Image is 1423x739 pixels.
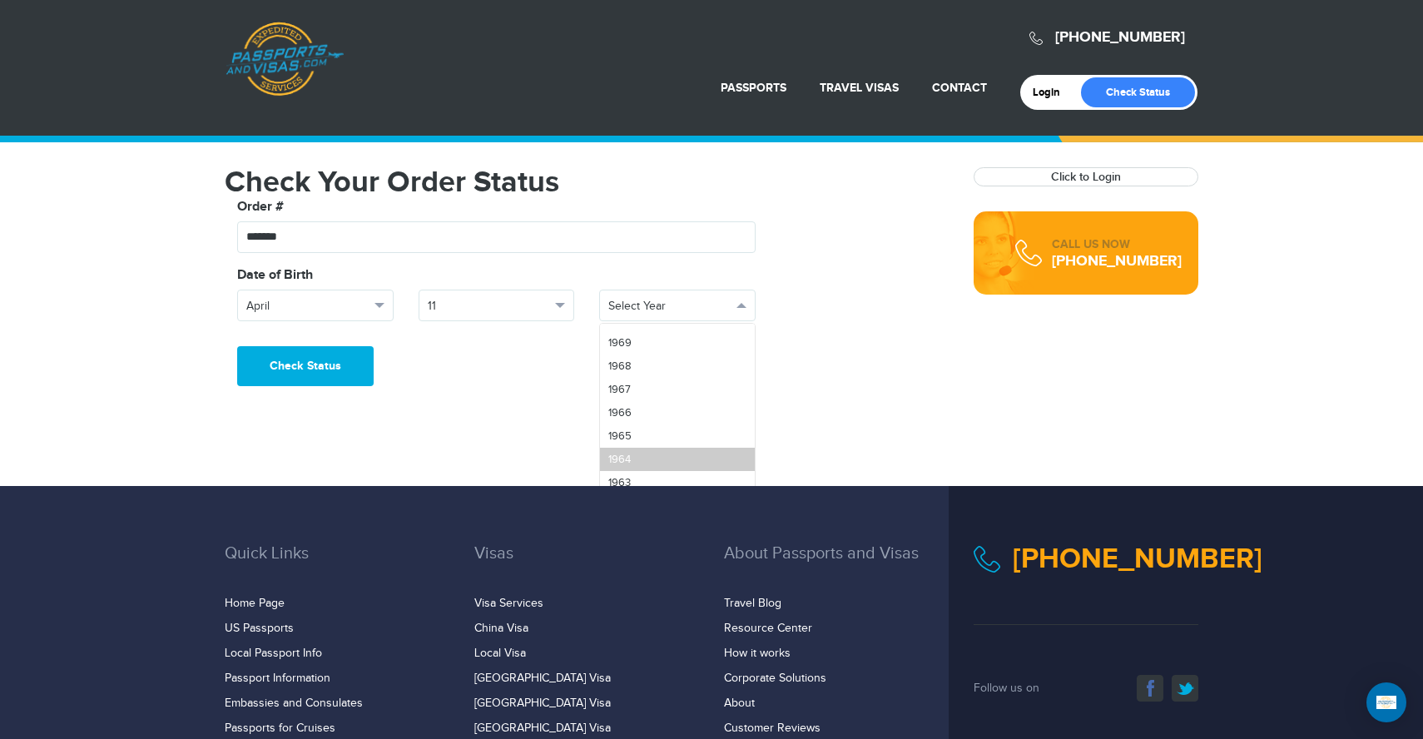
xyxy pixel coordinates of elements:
[1051,170,1121,184] a: Click to Login
[608,298,731,315] span: Select Year
[474,622,528,635] a: China Visa
[419,290,575,321] button: 11
[428,298,551,315] span: 11
[237,346,374,386] button: Check Status
[237,290,394,321] button: April
[474,722,611,735] a: [GEOGRAPHIC_DATA] Visa
[724,622,812,635] a: Resource Center
[974,682,1039,695] span: Follow us on
[724,647,791,660] a: How it works
[225,167,949,197] h1: Check Your Order Status
[474,597,543,610] a: Visa Services
[1052,236,1182,253] div: CALL US NOW
[1013,542,1262,576] a: [PHONE_NUMBER]
[820,81,899,95] a: Travel Visas
[246,298,369,315] span: April
[724,544,949,588] h3: About Passports and Visas
[474,672,611,685] a: [GEOGRAPHIC_DATA] Visa
[237,197,284,217] label: Order #
[608,383,631,396] span: 1967
[932,81,987,95] a: Contact
[1366,682,1406,722] div: Open Intercom Messenger
[474,544,699,588] h3: Visas
[1055,28,1185,47] a: [PHONE_NUMBER]
[225,672,330,685] a: Passport Information
[225,544,449,588] h3: Quick Links
[724,597,781,610] a: Travel Blog
[724,722,821,735] a: Customer Reviews
[1081,77,1195,107] a: Check Status
[225,722,335,735] a: Passports for Cruises
[474,697,611,710] a: [GEOGRAPHIC_DATA] Visa
[1052,253,1182,270] div: [PHONE_NUMBER]
[724,697,755,710] a: About
[608,313,631,326] span: 1970
[225,647,322,660] a: Local Passport Info
[724,672,826,685] a: Corporate Solutions
[225,622,294,635] a: US Passports
[1137,675,1163,702] a: facebook
[226,22,344,97] a: Passports & [DOMAIN_NAME]
[1172,675,1198,702] a: twitter
[608,406,632,419] span: 1966
[608,476,631,489] span: 1963
[1033,86,1072,99] a: Login
[608,360,632,373] span: 1968
[608,336,632,350] span: 1969
[225,697,363,710] a: Embassies and Consulates
[721,81,786,95] a: Passports
[225,597,285,610] a: Home Page
[608,429,632,443] span: 1965
[237,265,313,285] label: Date of Birth
[474,647,526,660] a: Local Visa
[608,453,631,466] span: 1964
[599,290,756,321] button: Select Year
